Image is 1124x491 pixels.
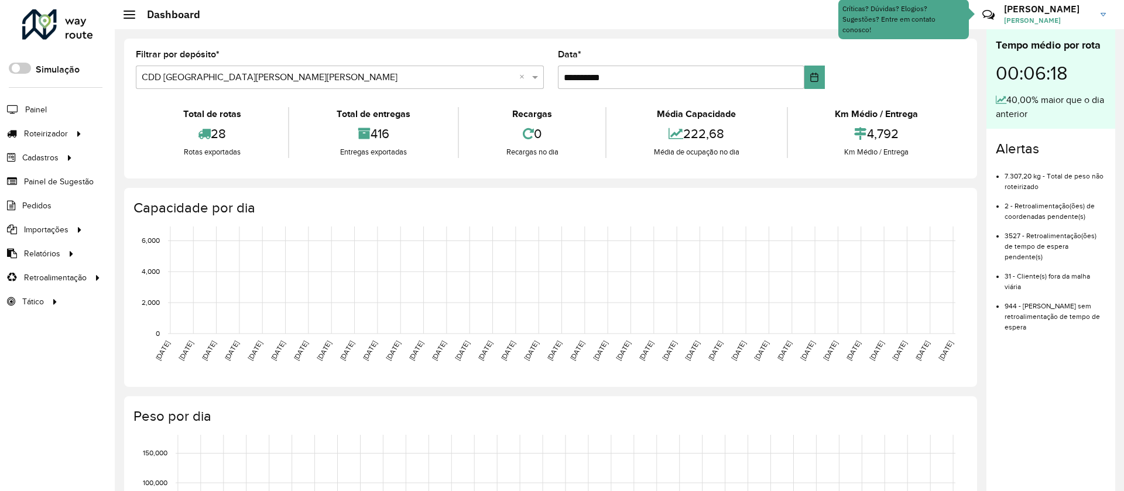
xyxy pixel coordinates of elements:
text: 4,000 [142,267,160,275]
text: [DATE] [523,339,540,362]
h4: Capacidade por dia [133,200,965,217]
h4: Alertas [996,140,1106,157]
div: 00:06:18 [996,53,1106,93]
text: [DATE] [407,339,424,362]
h2: Dashboard [135,8,200,21]
text: [DATE] [154,339,171,362]
label: Simulação [36,63,80,77]
text: [DATE] [868,339,885,362]
text: [DATE] [753,339,770,362]
text: [DATE] [316,339,333,362]
div: Total de rotas [139,107,285,121]
text: 150,000 [143,449,167,457]
label: Data [558,47,581,61]
div: 0 [462,121,602,146]
a: Contato Rápido [976,2,1001,28]
text: [DATE] [292,339,309,362]
text: [DATE] [615,339,632,362]
text: [DATE] [269,339,286,362]
div: Rotas exportadas [139,146,285,158]
h4: Peso por dia [133,408,965,425]
div: Entregas exportadas [292,146,454,158]
text: [DATE] [937,339,954,362]
span: Retroalimentação [24,272,87,284]
text: [DATE] [799,339,816,362]
text: [DATE] [454,339,471,362]
li: 31 - Cliente(s) fora da malha viária [1005,262,1106,292]
span: Relatórios [24,248,60,260]
span: Clear all [519,70,529,84]
div: Tempo médio por rota [996,37,1106,53]
text: 6,000 [142,236,160,244]
div: Recargas [462,107,602,121]
span: Painel [25,104,47,116]
text: [DATE] [661,339,678,362]
text: [DATE] [223,339,240,362]
div: 4,792 [791,121,962,146]
span: Painel de Sugestão [24,176,94,188]
div: Total de entregas [292,107,454,121]
text: [DATE] [914,339,931,362]
text: [DATE] [385,339,402,362]
div: Média de ocupação no dia [609,146,783,158]
div: Km Médio / Entrega [791,146,962,158]
text: [DATE] [361,339,378,362]
div: 416 [292,121,454,146]
text: [DATE] [499,339,516,362]
text: [DATE] [638,339,654,362]
text: [DATE] [684,339,701,362]
div: 28 [139,121,285,146]
span: Pedidos [22,200,52,212]
span: Importações [24,224,68,236]
li: 7.307,20 kg - Total de peso não roteirizado [1005,162,1106,192]
span: Tático [22,296,44,308]
text: [DATE] [822,339,839,362]
text: [DATE] [177,339,194,362]
text: 0 [156,329,160,337]
li: 944 - [PERSON_NAME] sem retroalimentação de tempo de espera [1005,292,1106,332]
text: [DATE] [430,339,447,362]
span: [PERSON_NAME] [1004,15,1092,26]
text: [DATE] [730,339,747,362]
label: Filtrar por depósito [136,47,220,61]
div: 40,00% maior que o dia anterior [996,93,1106,121]
li: 3527 - Retroalimentação(ões) de tempo de espera pendente(s) [1005,222,1106,262]
div: Média Capacidade [609,107,783,121]
text: [DATE] [707,339,724,362]
div: Recargas no dia [462,146,602,158]
span: Cadastros [22,152,59,164]
text: [DATE] [246,339,263,362]
button: Choose Date [804,66,825,89]
text: [DATE] [891,339,908,362]
text: [DATE] [776,339,793,362]
text: 2,000 [142,298,160,306]
text: [DATE] [546,339,563,362]
div: Km Médio / Entrega [791,107,962,121]
h3: [PERSON_NAME] [1004,4,1092,15]
text: [DATE] [592,339,609,362]
text: [DATE] [477,339,494,362]
text: 100,000 [143,479,167,486]
text: [DATE] [200,339,217,362]
li: 2 - Retroalimentação(ões) de coordenadas pendente(s) [1005,192,1106,222]
text: [DATE] [845,339,862,362]
span: Roteirizador [24,128,68,140]
text: [DATE] [338,339,355,362]
text: [DATE] [568,339,585,362]
div: 222,68 [609,121,783,146]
